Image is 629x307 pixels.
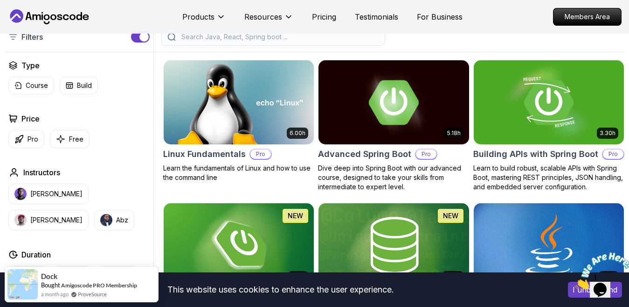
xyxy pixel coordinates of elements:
[250,150,271,159] p: Pro
[14,214,27,226] img: instructor img
[443,211,458,221] p: NEW
[77,81,92,90] p: Build
[8,130,44,148] button: Pro
[8,266,47,284] button: 0-1 Hour
[8,77,54,94] button: Course
[568,282,622,298] button: Accept cookies
[30,189,83,199] p: [PERSON_NAME]
[288,211,303,221] p: NEW
[41,281,60,289] span: Bought
[100,214,112,226] img: instructor img
[290,129,305,137] p: 6.00h
[78,290,107,298] a: ProveSource
[474,60,624,144] img: Building APIs with Spring Boot card
[318,60,469,192] a: Advanced Spring Boot card5.18hAdvanced Spring BootProDive deep into Spring Boot with our advanced...
[163,60,314,182] a: Linux Fundamentals card6.00hLinux FundamentalsProLearn the fundamentals of Linux and how to use t...
[318,164,469,192] p: Dive deep into Spring Boot with our advanced course, designed to take your skills from intermedia...
[21,249,51,260] h2: Duration
[182,11,226,30] button: Products
[417,11,463,22] a: For Business
[164,203,314,287] img: Spring Boot for Beginners card
[318,60,469,144] img: Advanced Spring Boot card
[26,81,48,90] p: Course
[94,210,134,230] button: instructor imgAbz
[41,290,69,298] span: a month ago
[180,32,379,42] input: Search Java, React, Spring boot ...
[416,150,436,159] p: Pro
[52,266,93,284] button: 1-3 Hours
[318,203,469,287] img: Spring Data JPA card
[473,164,624,192] p: Learn to build robust, scalable APIs with Spring Boot, mastering REST principles, JSON handling, ...
[163,148,246,161] h2: Linux Fundamentals
[21,113,40,124] h2: Price
[600,129,615,137] p: 3.30h
[60,77,98,94] button: Build
[23,167,60,178] h2: Instructors
[41,272,57,280] span: Dock
[244,11,293,30] button: Resources
[8,210,89,230] button: instructor img[PERSON_NAME]
[244,11,282,22] p: Resources
[473,60,624,192] a: Building APIs with Spring Boot card3.30hBuilding APIs with Spring BootProLearn to build robust, s...
[50,130,90,148] button: Free
[61,282,137,289] a: Amigoscode PRO Membership
[14,188,27,200] img: instructor img
[603,150,623,159] p: Pro
[553,8,622,26] a: Members Area
[21,31,43,43] p: Filters
[30,215,83,225] p: [PERSON_NAME]
[69,135,83,144] p: Free
[553,8,621,25] p: Members Area
[4,4,7,12] span: 1
[99,266,139,284] button: +3 Hours
[4,4,62,41] img: Chat attention grabber
[318,148,411,161] h2: Advanced Spring Boot
[182,11,214,22] p: Products
[21,60,40,71] h2: Type
[164,60,314,144] img: Linux Fundamentals card
[116,215,128,225] p: Abz
[312,11,336,22] a: Pricing
[470,201,628,290] img: Java for Beginners card
[7,269,38,300] img: provesource social proof notification image
[571,249,629,293] iframe: chat widget
[447,129,461,137] p: 5.18h
[8,184,89,204] button: instructor img[PERSON_NAME]
[28,135,38,144] p: Pro
[7,279,554,300] div: This website uses cookies to enhance the user experience.
[163,164,314,182] p: Learn the fundamentals of Linux and how to use the command line
[355,11,398,22] a: Testimonials
[473,148,598,161] h2: Building APIs with Spring Boot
